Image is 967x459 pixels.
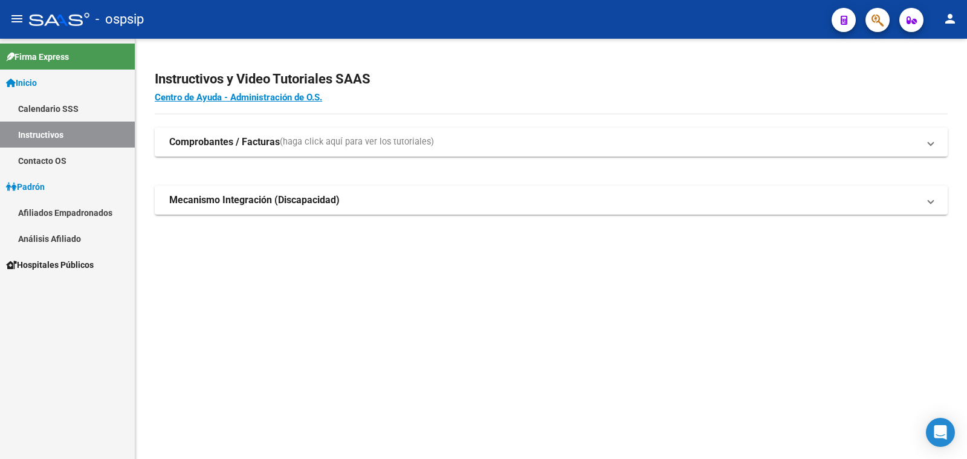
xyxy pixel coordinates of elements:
strong: Mecanismo Integración (Discapacidad) [169,194,340,207]
span: Inicio [6,76,37,90]
strong: Comprobantes / Facturas [169,135,280,149]
span: Padrón [6,180,45,194]
span: Hospitales Públicos [6,258,94,272]
span: Firma Express [6,50,69,63]
h2: Instructivos y Video Tutoriales SAAS [155,68,948,91]
a: Centro de Ayuda - Administración de O.S. [155,92,322,103]
mat-icon: menu [10,11,24,26]
mat-expansion-panel-header: Comprobantes / Facturas(haga click aquí para ver los tutoriales) [155,128,948,157]
div: Open Intercom Messenger [926,418,955,447]
mat-icon: person [943,11,957,26]
mat-expansion-panel-header: Mecanismo Integración (Discapacidad) [155,186,948,215]
span: (haga click aquí para ver los tutoriales) [280,135,434,149]
span: - ospsip [95,6,144,33]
